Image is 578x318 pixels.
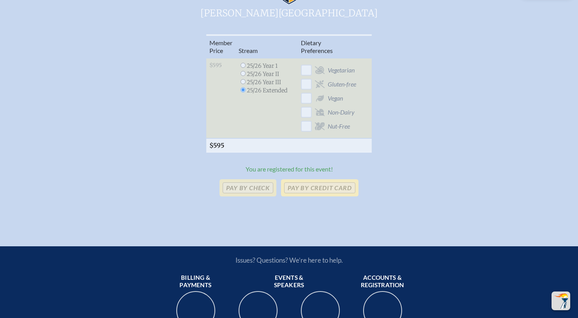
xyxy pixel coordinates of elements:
li: 25/26 Year 1 [239,62,288,70]
li: 25/26 Extended [239,86,288,94]
span: er [227,39,232,46]
img: To the top [553,293,569,309]
th: Diet [298,35,359,58]
th: Stream [235,35,298,58]
span: [PERSON_NAME][GEOGRAPHIC_DATA] [165,5,414,20]
p: Issues? Questions? We’re here to help. [152,256,426,264]
button: Scroll Top [552,291,570,310]
span: Events & speakers [261,274,317,290]
span: Price [209,47,223,54]
li: 25/26 Year II [239,70,288,78]
span: Vegan [328,94,343,102]
span: Accounts & registration [355,274,411,290]
span: Billing & payments [168,274,224,290]
th: Memb [206,35,235,58]
span: You are registered for this event! [246,165,333,173]
li: 25/26 Year III [239,78,288,86]
span: Vegetarian [328,66,355,74]
th: $595 [206,138,235,152]
span: Gluten-free [328,80,356,88]
span: Nut-Free [328,122,350,130]
span: ary Preferences [301,39,333,54]
span: Non-Dairy [328,108,355,116]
